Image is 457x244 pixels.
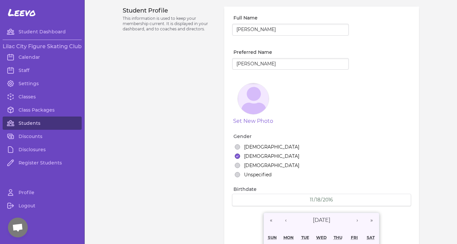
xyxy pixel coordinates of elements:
input: Richard Button [232,24,349,36]
span: Leevo [8,7,36,18]
a: Open chat [8,218,28,237]
a: Class Packages [3,103,82,117]
abbr: Monday [283,235,294,240]
input: DD [315,197,321,203]
button: › [350,213,364,227]
a: Student Dashboard [3,25,82,38]
a: Disclosures [3,143,82,156]
label: Birthdate [233,186,411,192]
input: Richard [232,58,349,70]
a: Classes [3,90,82,103]
label: Gender [233,133,411,140]
abbr: Thursday [334,235,342,240]
a: Students [3,117,82,130]
p: This information is used to keep your membership current. It is displayed in your dashboard, and ... [123,16,216,32]
abbr: Wednesday [316,235,327,240]
label: [DEMOGRAPHIC_DATA] [244,144,299,150]
label: Full Name [233,15,349,21]
abbr: Sunday [268,235,277,240]
a: Register Students [3,156,82,169]
h3: Student Profile [123,7,216,15]
a: Profile [3,186,82,199]
input: MM [310,197,314,203]
label: Unspecified [244,171,271,178]
span: / [314,196,315,203]
button: ‹ [278,213,293,227]
button: » [364,213,379,227]
button: Set New Photo [233,117,273,125]
h3: Lilac City Figure Skating Club [3,43,82,51]
a: Calendar [3,51,82,64]
input: YYYY [322,197,333,203]
label: Preferred Name [233,49,349,55]
a: Logout [3,199,82,212]
abbr: Tuesday [301,235,309,240]
span: [DATE] [313,217,330,223]
span: / [321,196,322,203]
button: « [264,213,278,227]
abbr: Saturday [367,235,375,240]
a: Staff [3,64,82,77]
label: [DEMOGRAPHIC_DATA] [244,162,299,169]
button: [DATE] [293,213,350,227]
a: Settings [3,77,82,90]
abbr: Friday [351,235,358,240]
label: [DEMOGRAPHIC_DATA] [244,153,299,159]
a: Discounts [3,130,82,143]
